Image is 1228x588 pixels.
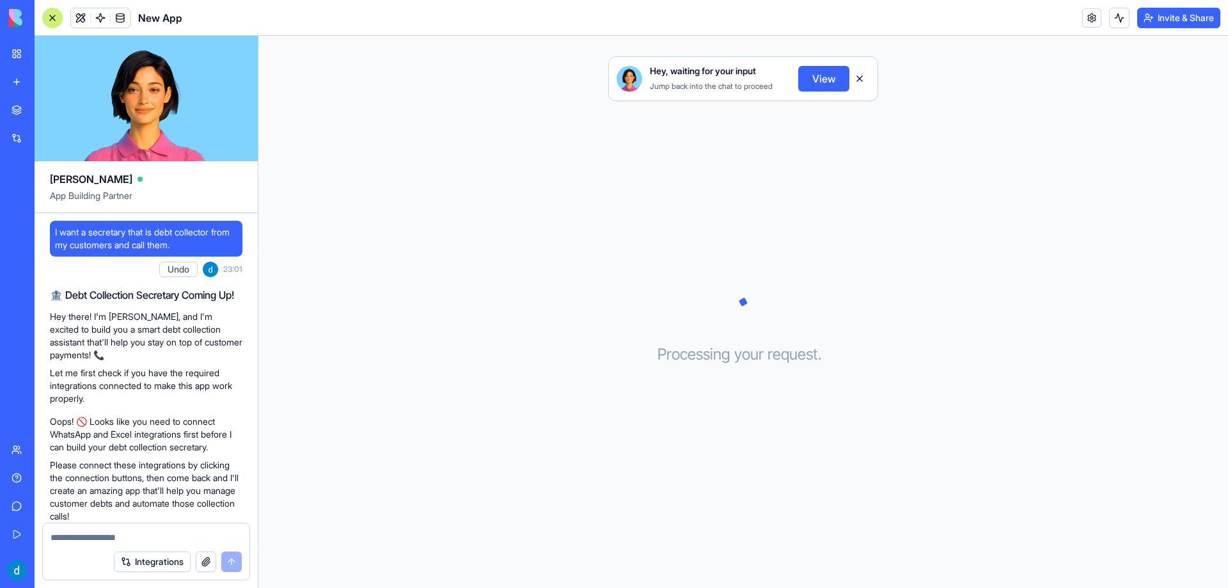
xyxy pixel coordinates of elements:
p: Let me first check if you have the required integrations connected to make this app work properly. [50,367,242,405]
h2: 🏦 Debt Collection Secretary Coming Up! [50,287,242,303]
span: New App [138,10,182,26]
span: Jump back into the chat to proceed [650,81,773,91]
span: App Building Partner [50,189,242,212]
p: Oops! 🚫 Looks like you need to connect WhatsApp and Excel integrations first before I can build y... [50,415,242,454]
button: Undo [159,262,198,277]
img: ACg8ocI20b8BIHaln7SUFtBmbgxBDxDvzqd6adup6H5V2a-4Zyb5hw=s96-c [203,262,218,277]
h3: Processing your request [657,344,830,365]
img: Ella_00000_wcx2te.png [617,66,642,91]
p: Hey there! I'm [PERSON_NAME], and I'm excited to build you a smart debt collection assistant that... [50,310,242,362]
span: I want a secretary that is debt collector from my customers and call them. [55,226,237,251]
button: View [798,66,849,91]
img: ACg8ocI20b8BIHaln7SUFtBmbgxBDxDvzqd6adup6H5V2a-4Zyb5hw=s96-c [6,560,27,580]
span: . [818,344,822,365]
p: Please connect these integrations by clicking the connection buttons, then come back and I'll cre... [50,459,242,523]
button: Integrations [114,552,191,572]
span: 23:01 [223,264,242,274]
span: [PERSON_NAME] [50,171,132,187]
button: Invite & Share [1137,8,1220,28]
img: logo [9,9,88,27]
span: Hey, waiting for your input [650,65,756,77]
